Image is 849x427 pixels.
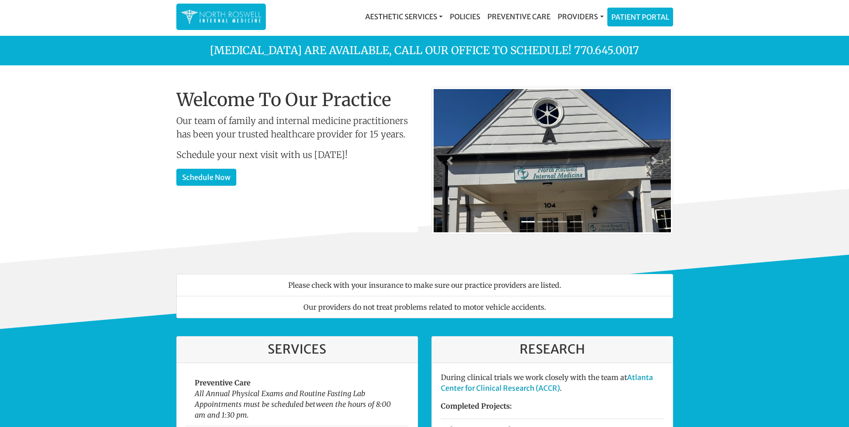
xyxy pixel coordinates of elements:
em: All Annual Physical Exams and Routine Fasting Lab Appointments must be scheduled between the hour... [195,389,391,419]
a: Providers [554,8,607,26]
a: Patient Portal [608,8,673,26]
strong: Completed Projects: [441,401,512,410]
h3: Research [441,342,664,357]
li: Our providers do not treat problems related to motor vehicle accidents. [176,296,673,318]
img: North Roswell Internal Medicine [181,8,261,26]
p: Our team of family and internal medicine practitioners has been your trusted healthcare provider ... [176,114,418,141]
a: Atlanta Center for Clinical Research (ACCR) [441,373,653,393]
a: Aesthetic Services [362,8,446,26]
a: Policies [446,8,484,26]
li: Please check with your insurance to make sure our practice providers are listed. [176,274,673,296]
p: [MEDICAL_DATA] are available, call our office to schedule! 770.645.0017 [170,43,680,59]
h1: Welcome To Our Practice [176,89,418,111]
strong: Preventive Care [195,378,251,387]
a: Schedule Now [176,169,236,186]
p: Schedule your next visit with us [DATE]! [176,148,418,162]
h3: Services [186,342,409,357]
a: Preventive Care [484,8,554,26]
p: During clinical trials we work closely with the team at . [441,372,664,393]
